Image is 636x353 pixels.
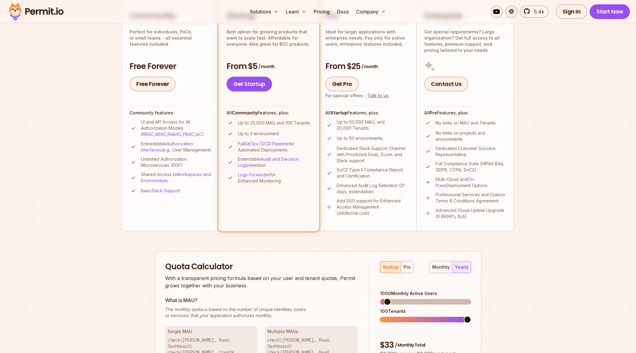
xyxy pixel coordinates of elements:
span: / Monthly Total [395,342,425,348]
p: No limits on MAU and Tenants [436,120,496,126]
h4: Community features: [130,110,212,116]
h4: All Features, plus: [227,110,311,116]
a: 5.4k [520,6,549,18]
a: Docs [335,6,351,18]
h3: What is MAU? [165,297,358,304]
p: Add SSO support for Enhanced Access Management (additional cost) [337,198,409,216]
div: $ 33 [380,340,471,351]
p: Best option for growing products that want to scale fast. Affordable for everyone. Also great for... [227,29,311,47]
p: Up to 25,000 MAU and 100 Tenants [238,120,310,126]
a: Audit and Decision Logs [238,156,299,168]
a: Talk to us [367,93,389,98]
h4: All Features, plus: [325,110,409,116]
p: Full Compliance Suite (HIPAA BAA, GDPR, CCPA, SoC2) [436,161,506,173]
a: IaC [196,132,202,137]
img: Permit logo [6,1,66,22]
p: SoC2 Type II Compliance Report and Certification [337,167,409,179]
button: Learn [283,6,309,18]
h3: Multiple MAUs [267,328,355,335]
a: PDP [172,163,181,168]
p: Perfect for individuals, PoCs, or small teams - all essential features included. [130,29,212,47]
a: PBAC [183,132,194,137]
p: With a transparent pricing formula based on your user and tenant quotas, Permit grows together wi... [165,274,358,289]
p: Multi-Cloud and Deployment Options [436,176,506,189]
div: 1000 Monthly Active Users [380,290,471,297]
span: / month [362,63,378,70]
h3: From $5 [227,61,311,72]
span: The monthly quota is based on the number of unique identities (users [165,306,358,313]
div: monthly [432,264,450,270]
p: Full for Automated Deployments [238,141,311,153]
strong: Community [232,110,258,115]
p: Ideal for larger applications with enterprise needs. Pay only for active users, enterprise featur... [325,29,409,47]
p: Dedicated Customer Success Representative [436,145,506,158]
a: ABAC [155,132,166,137]
a: ReBAC [168,132,182,137]
a: Pricing [311,6,332,18]
p: for Enhanced Monitoring [238,172,311,184]
p: Up to 50,000 MAU, and 20,000 Tenants [337,119,409,131]
p: Shared Access to [141,171,212,184]
h2: Quota Calculator [165,261,358,272]
p: Professional Services and Custom Terms & Conditions Agreement [436,192,506,204]
p: or services) that your application authorizes monthly. [165,306,358,319]
a: RBAC [142,132,154,137]
p: UI and API Access for All Authorization Models ( , , , , ) [141,119,212,137]
a: Slack Support [152,188,180,193]
p: Unlimited Authorization Microservices ( ) [141,156,212,168]
p: No limits on projects and environments [436,130,506,142]
h3: Free Forever [130,61,212,72]
p: Basic [141,188,180,194]
button: Solutions [247,6,281,18]
a: Get Startup [227,77,272,91]
div: 100 Tenants [380,308,471,314]
p: Dedicated Slack Support Channel with Prioritized Email, Zoom, and Slack support [337,145,409,164]
div: pro [404,264,411,270]
div: For special offers - [325,93,389,99]
p: Up to 5 environment [238,131,279,137]
a: On-Prem [436,177,475,188]
p: Enhanced Audit Log Retention (21 days, extendable) [337,182,409,195]
h4: All Features, plus: [424,110,506,116]
a: Contact Us [424,77,468,91]
p: Embeddable (e.g., User Management) [141,141,212,153]
p: Advanced Cloud Uptime Upgrade (0.9999% SLA) [436,207,506,220]
button: Company [354,6,388,18]
p: Got special requirements? Large organization? Get full access to all features, premium support, a... [424,29,506,53]
h3: Single MAU [168,328,255,335]
a: GitOps CI/CD Pipeline [245,141,289,146]
a: Authorization Interfaces [141,141,193,152]
a: Sign In [556,4,588,19]
strong: Pro [429,110,437,115]
a: Free Forever [130,77,176,91]
span: 5.4k [530,8,544,15]
p: Extendable retention [238,156,311,168]
strong: Startup [331,110,347,115]
h3: From $25 [325,61,409,72]
p: Up to 50 environments [337,135,383,141]
a: Get Pro [325,77,359,91]
a: Logs Forwarder [238,172,270,177]
a: Start Now [590,4,630,19]
span: / month [258,63,274,70]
